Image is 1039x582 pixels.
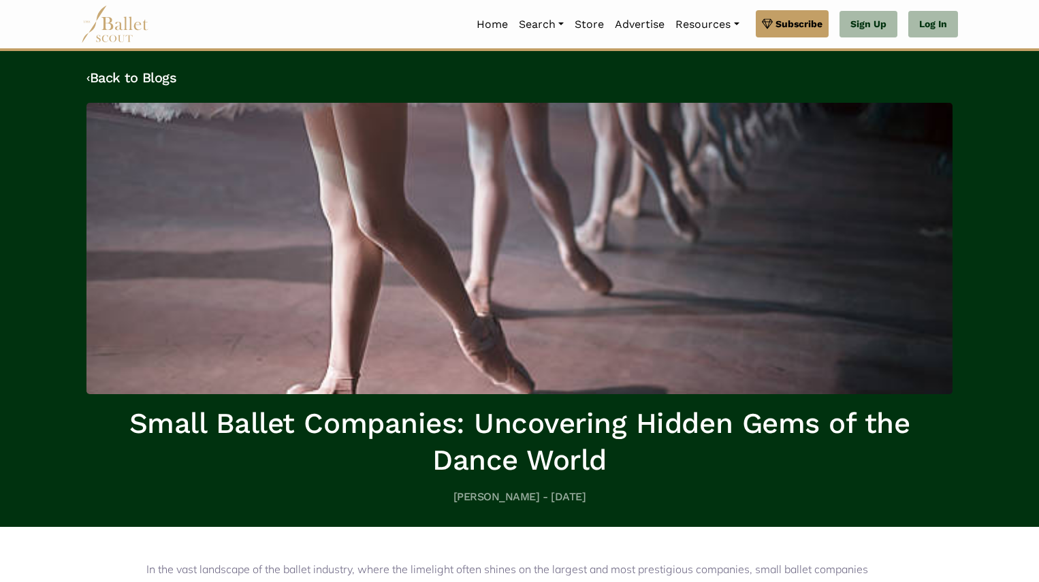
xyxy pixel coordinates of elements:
a: Advertise [609,10,670,39]
a: Sign Up [840,11,897,38]
a: Search [513,10,569,39]
a: ‹Back to Blogs [86,69,176,86]
a: Home [471,10,513,39]
a: Resources [670,10,744,39]
h5: [PERSON_NAME] - [DATE] [86,490,953,504]
code: ‹ [86,69,90,86]
a: Log In [908,11,958,38]
a: Subscribe [756,10,829,37]
img: header_image.img [86,103,953,394]
span: Subscribe [776,16,822,31]
a: Store [569,10,609,39]
h1: Small Ballet Companies: Uncovering Hidden Gems of the Dance World [86,405,953,479]
img: gem.svg [762,16,773,31]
